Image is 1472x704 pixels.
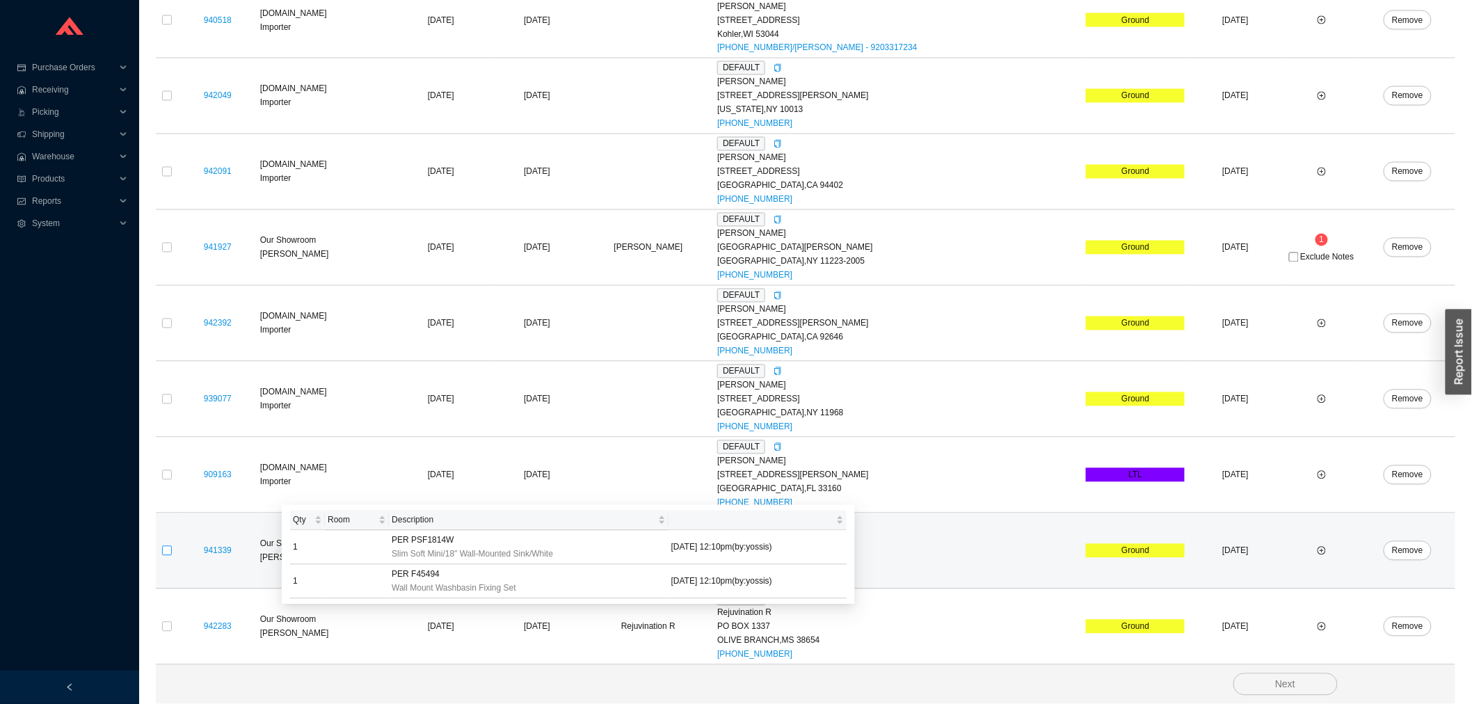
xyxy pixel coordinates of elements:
div: [GEOGRAPHIC_DATA] , NY 11968 [717,406,1080,420]
div: [DOMAIN_NAME] Importer [260,158,387,186]
span: DEFAULT [717,213,765,227]
span: copy [774,595,782,603]
span: read [17,175,26,184]
span: plus-circle [1318,168,1326,176]
button: Remove [1384,314,1432,333]
a: [PHONE_NUMBER] [717,574,792,584]
a: [PHONE_NUMBER] [717,498,792,508]
a: 941339 [204,546,232,556]
span: System [32,213,115,235]
span: Shipping [32,124,115,146]
span: Products [32,168,115,191]
a: [PHONE_NUMBER] [717,346,792,356]
span: setting [17,220,26,228]
div: LTL [1086,468,1185,482]
div: [GEOGRAPHIC_DATA] , CA 94402 [717,179,1080,193]
div: [DATE] [495,13,579,27]
a: 942283 [204,622,232,632]
td: [DATE] [1187,286,1283,362]
div: Our Showroom [PERSON_NAME] [260,613,387,641]
input: Exclude Notes [1289,253,1299,262]
td: [DATE] [390,589,492,665]
span: Reports [32,191,115,213]
td: [DATE] [1187,58,1283,134]
div: Rejuvination R [717,606,1080,620]
div: [PERSON_NAME] [717,227,1080,241]
div: [GEOGRAPHIC_DATA] , FL 33160 [717,482,1080,496]
div: Ground [1086,89,1185,103]
a: [PHONE_NUMBER] [717,650,792,659]
sup: 1 [1315,234,1329,246]
div: [STREET_ADDRESS] [717,392,1080,406]
div: [DATE] [495,317,579,330]
div: [DATE] [495,620,579,634]
span: Remove [1392,620,1423,634]
span: credit-card [17,64,26,72]
div: Copy [774,516,782,530]
td: [DATE] [1187,438,1283,513]
span: copy [774,140,782,148]
div: [STREET_ADDRESS][PERSON_NAME] [717,89,1080,103]
div: [DOMAIN_NAME] Importer [260,310,387,337]
a: [PHONE_NUMBER] [717,119,792,129]
button: Remove [1384,10,1432,30]
div: [DATE] [495,165,579,179]
div: Ground [1086,392,1185,406]
a: 942392 [204,319,232,328]
button: Remove [1384,238,1432,257]
div: [STREET_ADDRESS][PERSON_NAME] [717,317,1080,330]
button: Remove [1384,465,1432,485]
span: plus-circle [1318,16,1326,24]
td: Rejuvination R [582,589,715,665]
div: OLIVE BRANCH , MS 38654 [717,634,1080,648]
span: plus-circle [1318,623,1326,631]
div: [DOMAIN_NAME] Importer [260,461,387,489]
span: plus-circle [1318,395,1326,403]
a: [PHONE_NUMBER] [717,422,792,432]
div: PO BOX 1337 [717,620,1080,634]
span: Remove [1392,468,1423,482]
span: fund [17,198,26,206]
div: [DATE] [495,544,579,558]
span: Remove [1392,13,1423,27]
td: [DATE] [1187,134,1283,210]
span: Picking [32,102,115,124]
span: left [65,683,74,691]
div: Kohler , WI 53044 [717,27,1080,41]
div: Ground [1086,241,1185,255]
div: [STREET_ADDRESS][PERSON_NAME] [717,468,1080,482]
button: Next [1233,673,1338,696]
span: Remove [1392,544,1423,558]
div: Copy [774,137,782,151]
td: Rejuvination R [582,513,715,589]
span: copy [774,367,782,376]
span: DEFAULT [717,516,765,530]
span: DEFAULT [717,365,765,378]
span: Exclude Notes [1300,253,1354,262]
div: [DATE] [495,392,579,406]
td: [DATE] [1187,362,1283,438]
div: Copy [774,440,782,454]
div: [GEOGRAPHIC_DATA] , CA 92646 [717,330,1080,344]
div: [GEOGRAPHIC_DATA][PERSON_NAME] [717,241,1080,255]
span: plus-circle [1318,319,1326,328]
div: Ground [1086,165,1185,179]
div: Ground [1086,620,1185,634]
div: Copy [774,365,782,378]
div: Rejuvination R [717,530,1080,544]
span: Remove [1392,317,1423,330]
div: Copy [774,61,782,75]
span: Purchase Orders [32,57,115,79]
span: Receiving [32,79,115,102]
span: Remove [1392,165,1423,179]
div: Copy [774,592,782,606]
td: [DATE] [1187,513,1283,589]
a: 942049 [204,91,232,101]
span: copy [774,443,782,451]
td: [DATE] [1187,589,1283,665]
button: Remove [1384,390,1432,409]
a: 940518 [204,15,232,25]
div: Ground [1086,317,1185,330]
a: 941927 [204,243,232,253]
a: [PHONE_NUMBER] [717,271,792,280]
